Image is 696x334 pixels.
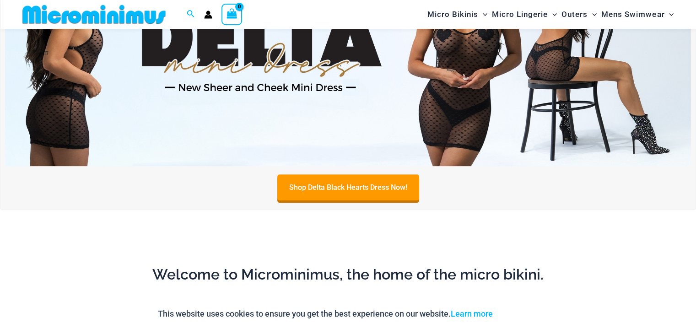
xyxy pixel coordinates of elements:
nav: Site Navigation [424,1,678,27]
p: This website uses cookies to ensure you get the best experience on our website. [158,307,493,321]
span: Mens Swimwear [601,3,664,26]
a: Micro LingerieMenu ToggleMenu Toggle [490,3,559,26]
a: Micro BikinisMenu ToggleMenu Toggle [425,3,490,26]
span: Menu Toggle [664,3,674,26]
a: View Shopping Cart, empty [221,4,243,25]
span: Outers [561,3,588,26]
span: Menu Toggle [588,3,597,26]
img: MM SHOP LOGO FLAT [19,4,169,25]
a: Search icon link [187,9,195,20]
span: Micro Bikinis [427,3,478,26]
a: Mens SwimwearMenu ToggleMenu Toggle [599,3,676,26]
span: Micro Lingerie [492,3,548,26]
a: Account icon link [204,11,212,19]
h2: Welcome to Microminimus, the home of the micro bikini. [25,265,671,284]
a: Learn more [451,309,493,318]
span: Menu Toggle [548,3,557,26]
a: OutersMenu ToggleMenu Toggle [559,3,599,26]
a: Shop Delta Black Hearts Dress Now! [277,174,419,200]
span: Menu Toggle [478,3,487,26]
button: Accept [500,303,539,325]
